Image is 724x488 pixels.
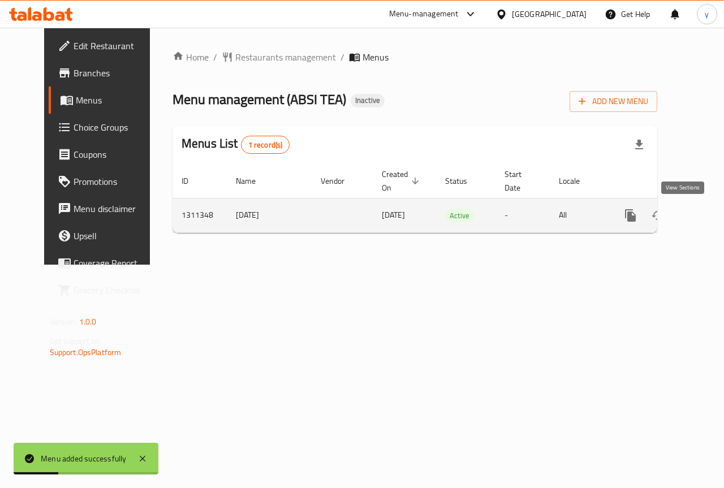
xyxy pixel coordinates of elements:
a: Promotions [49,168,165,195]
span: ID [182,174,203,188]
a: Menus [49,87,165,114]
li: / [341,50,344,64]
li: / [213,50,217,64]
a: Restaurants management [222,50,336,64]
button: Change Status [644,202,671,229]
span: 1.0.0 [79,314,97,329]
span: Menu disclaimer [74,202,156,215]
span: Add New Menu [579,94,648,109]
span: Menus [363,50,389,64]
a: Support.OpsPlatform [50,345,122,360]
a: Grocery Checklist [49,277,165,304]
a: Coverage Report [49,249,165,277]
div: Export file [626,131,653,158]
h2: Menus List [182,135,290,154]
span: Coverage Report [74,256,156,270]
div: [GEOGRAPHIC_DATA] [512,8,587,20]
a: Coupons [49,141,165,168]
a: Choice Groups [49,114,165,141]
span: 1 record(s) [242,140,290,150]
span: Start Date [505,167,536,195]
span: Status [445,174,482,188]
span: Version: [50,314,77,329]
nav: breadcrumb [173,50,657,64]
div: Menu-management [389,7,459,21]
span: Promotions [74,175,156,188]
a: Upsell [49,222,165,249]
td: [DATE] [227,198,312,232]
td: - [495,198,550,232]
span: Created On [382,167,423,195]
span: Menus [76,93,156,107]
span: Choice Groups [74,120,156,134]
span: Locale [559,174,594,188]
button: Add New Menu [570,91,657,112]
span: Get support on: [50,334,102,348]
span: Edit Restaurant [74,39,156,53]
span: Grocery Checklist [74,283,156,297]
span: Coupons [74,148,156,161]
td: All [550,198,608,232]
span: [DATE] [382,208,405,222]
td: 1311348 [173,198,227,232]
a: Home [173,50,209,64]
span: Vendor [321,174,359,188]
span: Menu management ( ABSI TEA ) [173,87,346,112]
a: Edit Restaurant [49,32,165,59]
div: Menu added successfully [41,452,127,465]
div: Inactive [351,94,385,107]
span: Upsell [74,229,156,243]
span: Inactive [351,96,385,105]
button: more [617,202,644,229]
a: Menu disclaimer [49,195,165,222]
span: Name [236,174,270,188]
span: Restaurants management [235,50,336,64]
div: Total records count [241,136,290,154]
span: y [705,8,709,20]
a: Branches [49,59,165,87]
span: Branches [74,66,156,80]
span: Active [445,209,474,222]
